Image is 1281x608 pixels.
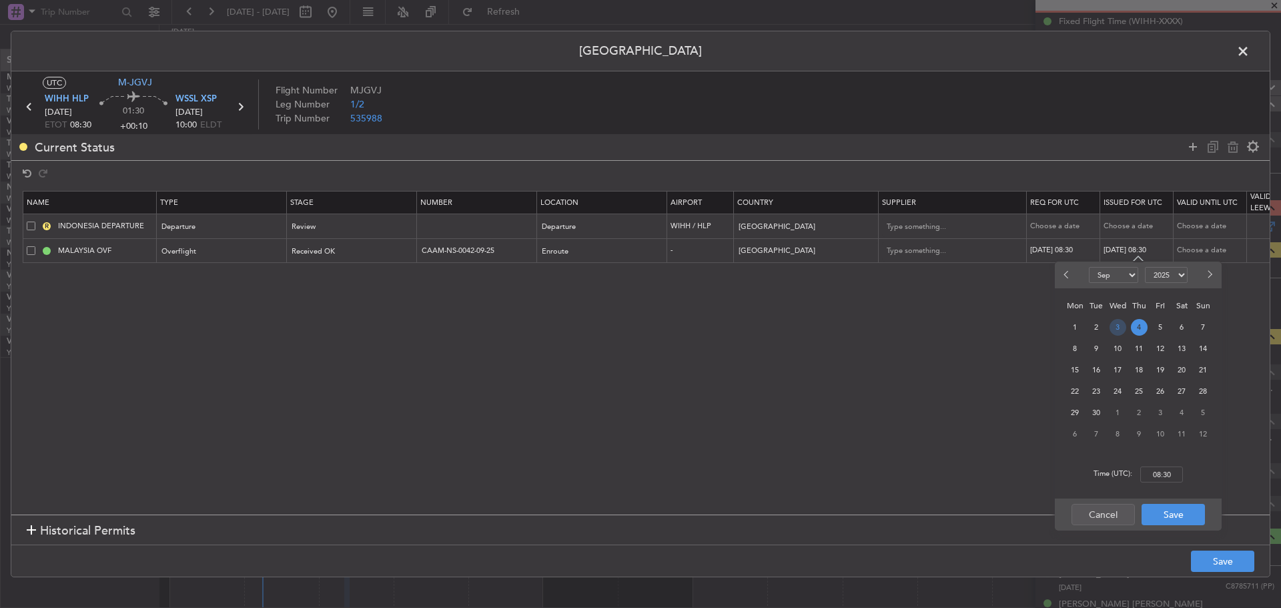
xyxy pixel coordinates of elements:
[1192,423,1214,444] div: 12-10-2025
[1171,295,1192,316] div: Sat
[11,31,1270,71] header: [GEOGRAPHIC_DATA]
[1128,402,1150,423] div: 2-10-2025
[1171,359,1192,380] div: 20-9-2025
[1174,383,1190,400] span: 27
[1064,380,1086,402] div: 22-9-2025
[1177,245,1246,256] div: Choose a date
[1152,319,1169,336] span: 5
[1192,359,1214,380] div: 21-9-2025
[1171,316,1192,338] div: 6-9-2025
[1030,245,1100,256] div: [DATE] 08:30
[1064,423,1086,444] div: 6-10-2025
[1150,295,1171,316] div: Fri
[1064,338,1086,359] div: 8-9-2025
[1086,359,1107,380] div: 16-9-2025
[1192,402,1214,423] div: 5-10-2025
[1107,295,1128,316] div: Wed
[1202,264,1216,286] button: Next month
[1086,338,1107,359] div: 9-9-2025
[1145,267,1188,283] select: Select year
[1152,426,1169,442] span: 10
[1128,338,1150,359] div: 11-9-2025
[1191,551,1254,572] button: Save
[1177,198,1238,208] span: Valid Until Utc
[1128,359,1150,380] div: 18-9-2025
[1192,295,1214,316] div: Sun
[1171,338,1192,359] div: 13-9-2025
[1086,380,1107,402] div: 23-9-2025
[1110,383,1126,400] span: 24
[1131,426,1148,442] span: 9
[1088,340,1105,357] span: 9
[1064,316,1086,338] div: 1-9-2025
[1195,362,1212,378] span: 21
[1088,319,1105,336] span: 2
[1128,316,1150,338] div: 4-9-2025
[1107,423,1128,444] div: 8-10-2025
[1064,359,1086,380] div: 15-9-2025
[1107,338,1128,359] div: 10-9-2025
[1150,338,1171,359] div: 12-9-2025
[1150,359,1171,380] div: 19-9-2025
[1088,383,1105,400] span: 23
[1104,198,1162,208] span: Issued For Utc
[1086,423,1107,444] div: 7-10-2025
[1131,383,1148,400] span: 25
[1150,316,1171,338] div: 5-9-2025
[1192,316,1214,338] div: 7-9-2025
[1086,316,1107,338] div: 2-9-2025
[1110,404,1126,421] span: 1
[1086,295,1107,316] div: Tue
[1110,340,1126,357] span: 10
[1060,264,1075,286] button: Previous month
[1171,423,1192,444] div: 11-10-2025
[1094,469,1132,483] span: Time (UTC):
[1192,338,1214,359] div: 14-9-2025
[1152,362,1169,378] span: 19
[1142,504,1205,525] button: Save
[1195,426,1212,442] span: 12
[1107,359,1128,380] div: 17-9-2025
[1128,295,1150,316] div: Thu
[1174,340,1190,357] span: 13
[1067,383,1084,400] span: 22
[1086,402,1107,423] div: 30-9-2025
[1150,423,1171,444] div: 10-10-2025
[1067,362,1084,378] span: 15
[1131,319,1148,336] span: 4
[1195,383,1212,400] span: 28
[1171,380,1192,402] div: 27-9-2025
[1088,404,1105,421] span: 30
[1174,404,1190,421] span: 4
[1107,316,1128,338] div: 3-9-2025
[1140,467,1183,483] input: --:--
[1107,402,1128,423] div: 1-10-2025
[1030,198,1079,208] span: Req For Utc
[1072,504,1135,525] button: Cancel
[1131,404,1148,421] span: 2
[1128,380,1150,402] div: 25-9-2025
[1131,362,1148,378] span: 18
[1131,340,1148,357] span: 11
[1067,319,1084,336] span: 1
[1064,402,1086,423] div: 29-9-2025
[1110,362,1126,378] span: 17
[1067,404,1084,421] span: 29
[1152,404,1169,421] span: 3
[1152,383,1169,400] span: 26
[1110,319,1126,336] span: 3
[1128,423,1150,444] div: 9-10-2025
[1192,380,1214,402] div: 28-9-2025
[1030,221,1100,232] div: Choose a date
[1195,340,1212,357] span: 14
[1107,380,1128,402] div: 24-9-2025
[1195,404,1212,421] span: 5
[1088,426,1105,442] span: 7
[1104,221,1173,232] div: Choose a date
[1177,221,1246,232] div: Choose a date
[1150,402,1171,423] div: 3-10-2025
[1150,380,1171,402] div: 26-9-2025
[1174,362,1190,378] span: 20
[1089,267,1138,283] select: Select month
[1174,426,1190,442] span: 11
